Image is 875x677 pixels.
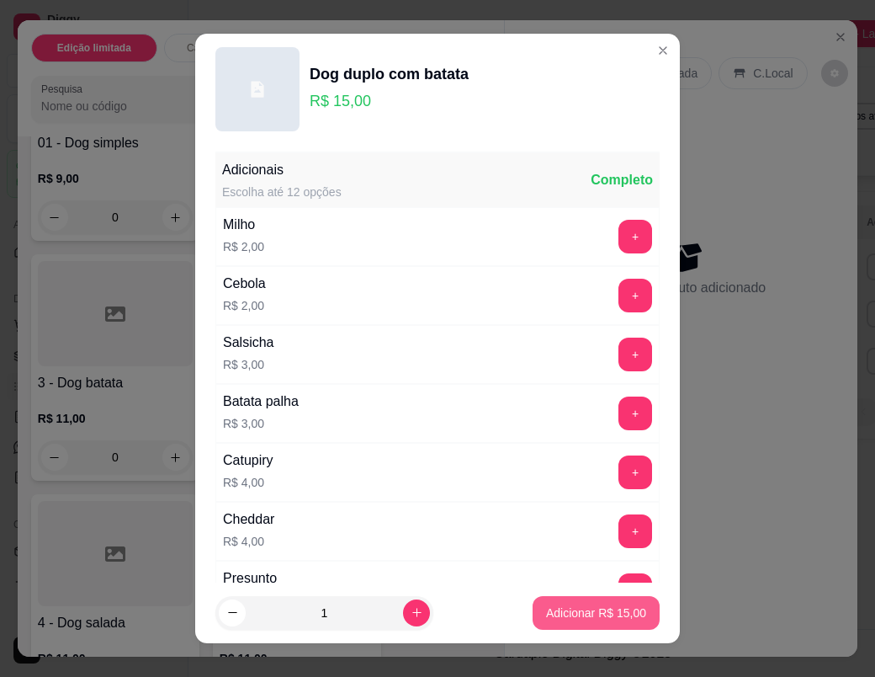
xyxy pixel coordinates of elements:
button: Adicionar R$ 15,00 [533,596,660,630]
button: add [618,397,652,430]
div: Completo [591,170,653,190]
div: Escolha até 12 opções [222,184,342,200]
button: Close [650,37,676,64]
div: Adicionais [222,160,342,180]
p: R$ 2,00 [223,297,266,314]
div: Presunto [223,568,277,589]
button: add [618,514,652,548]
div: Cheddar [223,509,274,530]
div: Milho [223,215,264,235]
p: R$ 2,00 [223,238,264,255]
button: decrease-product-quantity [219,600,246,626]
p: Adicionar R$ 15,00 [546,605,646,621]
p: R$ 4,00 [223,474,273,491]
div: Batata palha [223,392,299,412]
button: add [618,456,652,489]
button: add [618,279,652,312]
p: R$ 15,00 [310,89,469,113]
div: Catupiry [223,450,273,471]
div: Dog duplo com batata [310,62,469,86]
button: add [618,573,652,607]
button: increase-product-quantity [403,600,430,626]
p: R$ 3,00 [223,415,299,432]
p: R$ 4,00 [223,533,274,550]
button: add [618,220,652,253]
div: Salsicha [223,333,273,353]
div: Cebola [223,274,266,294]
button: add [618,338,652,371]
p: R$ 3,00 [223,356,273,373]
